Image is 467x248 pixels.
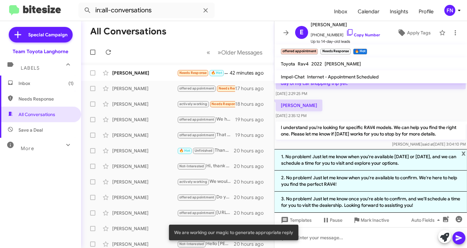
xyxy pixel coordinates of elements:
span: 2022 [311,61,322,67]
span: Labels [21,65,40,71]
span: « [207,48,210,56]
small: 🔥 Hot [353,49,367,54]
div: My best guess is sometime at the end of next week. [177,69,230,77]
div: [URL][DOMAIN_NAME][US_VEHICLE_IDENTIFICATION_NUMBER] [177,209,234,217]
span: offered appointment [179,195,214,199]
div: 20 hours ago [234,163,269,170]
input: Search [78,3,215,18]
div: FN [444,5,455,16]
span: Not-Interested [179,164,204,168]
button: Previous [203,46,214,59]
span: » [218,48,221,56]
div: 20 hours ago [234,148,269,154]
span: More [21,146,34,151]
button: FN [439,5,460,16]
span: Pause [330,214,342,226]
a: Calendar [353,2,385,21]
span: Rav4 [298,61,309,67]
span: Older Messages [221,49,262,56]
li: 2. No problem! Just let me know when you're available to confirm. We're here to help you find the... [274,171,467,192]
li: 1. No problem! Just let me know when you're available [DATE] or [DATE], and we can schedule a tim... [274,149,467,171]
p: [PERSON_NAME] [276,100,322,111]
div: [PERSON_NAME] [112,163,177,170]
div: [PERSON_NAME] [112,210,177,216]
span: [PERSON_NAME] [311,21,380,29]
small: Needs Response [320,49,350,54]
span: [PHONE_NUMBER] [311,29,380,38]
a: Profile [413,2,439,21]
span: Internet - Appointment Scheduled [307,74,379,80]
div: 17 hours ago [235,85,269,92]
div: 20 hours ago [234,194,269,201]
button: Templates [274,214,317,226]
span: said at [422,142,434,147]
div: That sounds good! Just let me know when you find a time that works for you to come in! Looking fo... [177,131,235,139]
span: Save a Deal [18,127,43,133]
span: offered appointment [179,86,214,90]
button: Apply Tags [391,27,436,39]
span: Mark Inactive [361,214,389,226]
span: offered appointment [179,117,214,122]
span: All Conversations [18,111,55,118]
span: (1) [68,80,74,87]
div: I could not confirm until [DATE] [DATE]. [177,85,235,92]
div: [PERSON_NAME] [112,116,177,123]
span: Needs Response [219,86,246,90]
span: [DATE] 2:29:25 PM [276,91,307,96]
span: Toyota [281,61,295,67]
div: Thank u. [177,147,234,154]
span: Inbox [18,80,74,87]
span: Apply Tags [407,27,431,39]
p: I understand you're looking for specific RAV4 models. We can help you find the right one. Please ... [276,122,466,140]
span: Needs Response [179,71,207,75]
span: actively working [179,102,207,106]
span: Needs Response [18,96,74,102]
span: Up to 14-day-old leads [311,38,380,45]
div: We have some incoming models that are available! [177,116,235,123]
div: [PERSON_NAME] [112,194,177,201]
span: actively working [179,180,207,184]
div: [PERSON_NAME] [112,70,177,76]
div: I dont need to test drive i have had 5 of them. Im looking for new or used (2023 n up) platinum o... [177,100,235,108]
button: Auto Fields [406,214,448,226]
h1: All Conversations [90,26,166,37]
div: [PERSON_NAME] [112,85,177,92]
div: 42 minutes ago [230,70,269,76]
a: Inbox [329,2,353,21]
span: [DATE] 2:35:12 PM [276,113,306,118]
span: Impel-Chat [281,74,305,80]
button: Next [214,46,266,59]
div: We would need both of you here to complete the deal and finalize everything. That sounds great th... [177,178,234,185]
div: [PERSON_NAME] [112,179,177,185]
div: 20 hours ago [234,210,269,216]
span: x [461,149,466,157]
span: 🔥 Hot [179,148,190,153]
a: Special Campaign [9,27,73,42]
div: 19 hours ago [235,116,269,123]
div: [PERSON_NAME] [112,101,177,107]
span: offered appointment [179,133,214,137]
div: [PERSON_NAME] [112,132,177,138]
a: Insights [385,2,413,21]
div: Hi, thank you for reaching out to me. I just purchased a Sienna. [177,162,234,170]
span: 🔥 Hot [211,71,222,75]
span: We are working our magic to generate appropriate reply [174,229,293,236]
div: Team Toyota Langhorne [13,48,68,55]
span: E [300,27,304,38]
span: Templates [280,214,312,226]
div: [PERSON_NAME] [112,225,177,232]
a: Copy Number [346,32,380,37]
span: Auto Fields [411,214,442,226]
div: 19 hours ago [235,132,269,138]
div: Do you have some time [DATE] or [DATE] to stop by the dealership for more details/ [177,194,234,201]
nav: Page navigation example [203,46,266,59]
li: 3. No problem! Just let me know once you're able to confirm, and we'll schedule a time for you to... [274,192,467,213]
button: Pause [317,214,348,226]
span: [PERSON_NAME] [DATE] 3:04:10 PM [392,142,466,147]
div: 18 hours ago [235,101,269,107]
span: Needs Response [211,102,239,106]
div: [PERSON_NAME] [112,241,177,247]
